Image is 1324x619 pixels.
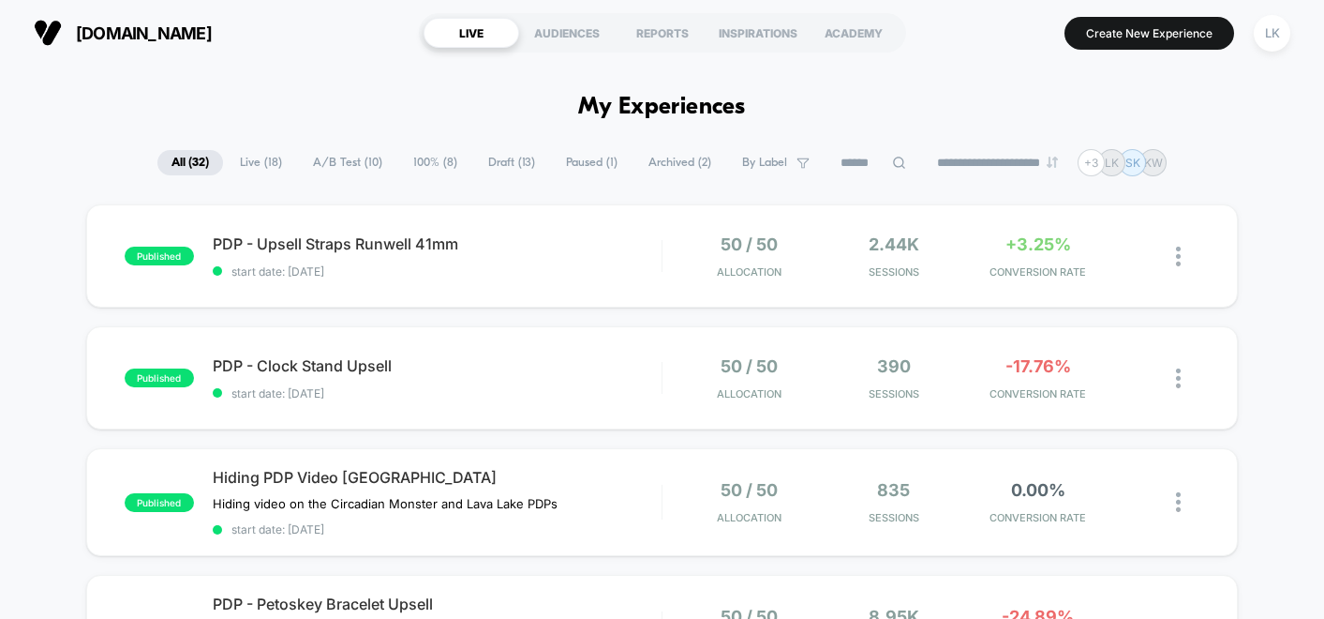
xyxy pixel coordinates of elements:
div: LK [1254,15,1290,52]
span: 2.44k [869,234,919,254]
span: published [125,247,194,265]
div: LIVE [424,18,519,48]
p: SK [1125,156,1140,170]
span: 100% ( 8 ) [399,150,471,175]
span: start date: [DATE] [213,264,662,279]
img: close [1176,492,1181,512]
span: Hiding PDP Video [GEOGRAPHIC_DATA] [213,468,662,487]
span: +3.25% [1005,234,1071,254]
span: All ( 32 ) [157,150,223,175]
span: start date: [DATE] [213,522,662,536]
span: 50 / 50 [721,356,778,376]
div: + 3 [1078,149,1105,176]
span: CONVERSION RATE [971,265,1106,279]
span: Draft ( 13 ) [474,150,549,175]
span: Live ( 18 ) [226,150,296,175]
span: -17.76% [1005,356,1071,376]
h1: My Experiences [578,94,746,121]
span: CONVERSION RATE [971,387,1106,400]
p: LK [1105,156,1119,170]
button: [DOMAIN_NAME] [28,18,217,48]
button: LK [1248,14,1296,53]
span: Archived ( 2 ) [634,150,725,175]
div: INSPIRATIONS [710,18,806,48]
span: CONVERSION RATE [971,511,1106,524]
div: REPORTS [615,18,710,48]
p: KW [1144,156,1163,170]
span: Sessions [826,265,960,279]
div: AUDIENCES [519,18,615,48]
span: 50 / 50 [721,480,778,500]
span: 390 [877,356,911,376]
span: Allocation [717,511,781,524]
span: Allocation [717,387,781,400]
span: 50 / 50 [721,234,778,254]
span: start date: [DATE] [213,386,662,400]
span: Sessions [826,387,960,400]
img: Visually logo [34,19,62,47]
span: PDP - Upsell Straps Runwell 41mm [213,234,662,253]
span: Hiding video on the Circadian Monster and Lava Lake PDPs [213,496,558,511]
img: close [1176,247,1181,266]
span: Sessions [826,511,960,524]
span: Allocation [717,265,781,279]
div: ACADEMY [806,18,901,48]
span: A/B Test ( 10 ) [299,150,396,175]
button: Create New Experience [1064,17,1234,50]
img: end [1047,157,1058,168]
span: PDP - Clock Stand Upsell [213,356,662,375]
span: 835 [877,480,910,500]
img: close [1176,369,1181,388]
span: published [125,369,194,387]
span: PDP - Petoskey Bracelet Upsell [213,595,662,613]
span: published [125,493,194,512]
span: Paused ( 1 ) [552,150,632,175]
span: 0.00% [1011,480,1065,500]
span: By Label [742,156,787,170]
span: [DOMAIN_NAME] [76,23,212,43]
